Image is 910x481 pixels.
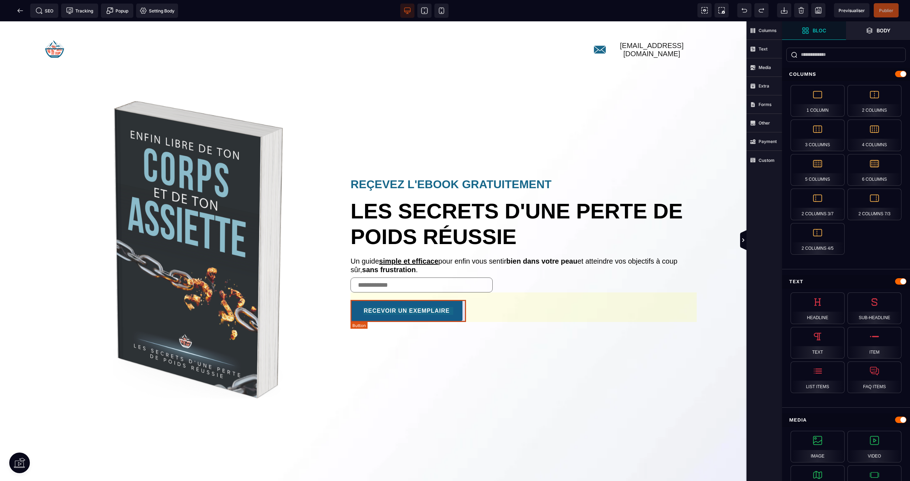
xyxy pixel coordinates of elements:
[379,236,438,244] u: simple et efficace
[791,327,845,359] div: Text
[609,20,695,37] text: [EMAIL_ADDRESS][DOMAIN_NAME]
[791,189,845,220] div: 2 Columns 3/7
[813,28,826,33] strong: Bloc
[847,154,901,186] div: 6 Columns
[847,361,901,393] div: FAQ Items
[106,7,128,14] span: Popup
[847,85,901,117] div: 2 Columns
[350,236,697,253] text: Un guide pour enfin vous sentir et atteindre vos objectifs à coup sûr, .
[697,3,712,17] span: View components
[103,59,294,398] img: 40070882a576c7e1949ed69cc366faa4_Design_sans_titre_(1).svg
[759,102,772,107] strong: Forms
[782,21,846,40] span: Open Blocks
[782,68,910,81] div: Columns
[759,158,775,163] strong: Custom
[791,154,845,186] div: 5 Columns
[759,139,777,144] strong: Payment
[847,292,901,324] div: Sub-Headline
[791,120,845,151] div: 3 Columns
[506,236,577,244] b: bien dans votre peau
[362,244,416,252] b: sans frustration
[782,275,910,288] div: Text
[782,413,910,427] div: Media
[879,8,893,13] span: Publier
[847,189,901,220] div: 2 Columns 7/3
[36,7,53,14] span: SEO
[791,361,845,393] div: List Items
[791,223,845,255] div: 2 Columns 4/5
[791,85,845,117] div: 1 Column
[834,3,869,17] span: Preview
[759,46,767,52] strong: Text
[846,21,910,40] span: Open Layer Manager
[759,83,769,89] strong: Extra
[839,8,865,13] span: Previsualiser
[350,279,463,300] button: RECEVOIR UN EXEMPLAIRE
[759,28,777,33] strong: Columns
[877,28,890,33] strong: Body
[759,120,770,126] strong: Other
[140,7,175,14] span: Setting Body
[759,65,771,70] strong: Media
[350,157,551,169] text: REÇEVEZ L'EBOOK GRATUITEMENT
[350,170,697,228] text: LES SECRETS D'UNE PERTE DE POIDS RÉUSSIE
[44,18,65,38] img: ceda149cfb68445fcc8fbbdc1ee5c05d_YR_logo_web-04.png
[847,431,901,462] div: Video
[791,292,845,324] div: Headline
[66,7,93,14] span: Tracking
[847,327,901,359] div: Item
[847,120,901,151] div: 4 Columns
[791,431,845,462] div: Image
[593,23,609,33] img: ca123dc58046a3170da6b76f7ae694fa_Icone_mail_-_Bleu.svg
[714,3,729,17] span: Screenshot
